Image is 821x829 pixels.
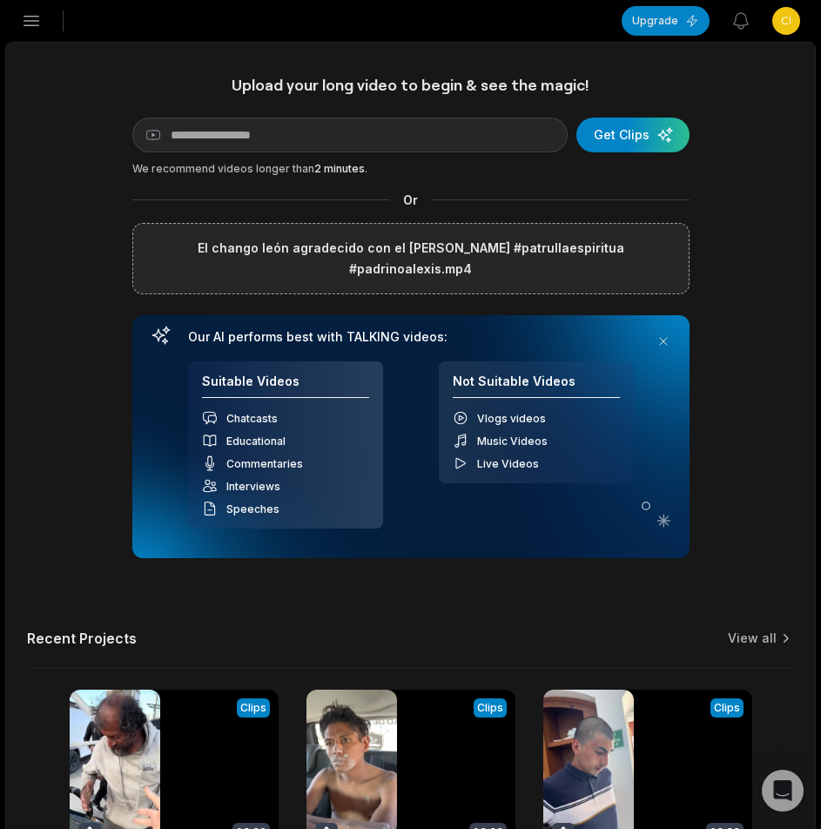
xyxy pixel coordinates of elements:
span: Commentaries [226,457,303,470]
span: Or [389,191,432,209]
span: Live Videos [477,457,539,470]
span: Educational [226,435,286,448]
h2: Recent Projects [27,630,137,647]
a: View all [728,630,777,647]
h3: Our AI performs best with TALKING videos: [188,329,634,345]
span: Speeches [226,502,279,516]
button: Upgrade [622,6,710,36]
span: Interviews [226,480,280,493]
span: Music Videos [477,435,548,448]
span: Chatcasts [226,412,278,425]
h4: Suitable Videos [202,374,369,399]
span: 2 minutes [314,162,365,175]
label: El chango león agradecido con el [PERSON_NAME] #patrullaespiritua #padrinoalexis.mp4 [147,238,675,280]
div: Open Intercom Messenger [762,770,804,812]
div: We recommend videos longer than . [132,161,690,177]
h4: Not Suitable Videos [453,374,620,399]
h1: Upload your long video to begin & see the magic! [132,75,690,95]
button: Get Clips [576,118,690,152]
span: Vlogs videos [477,412,546,425]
